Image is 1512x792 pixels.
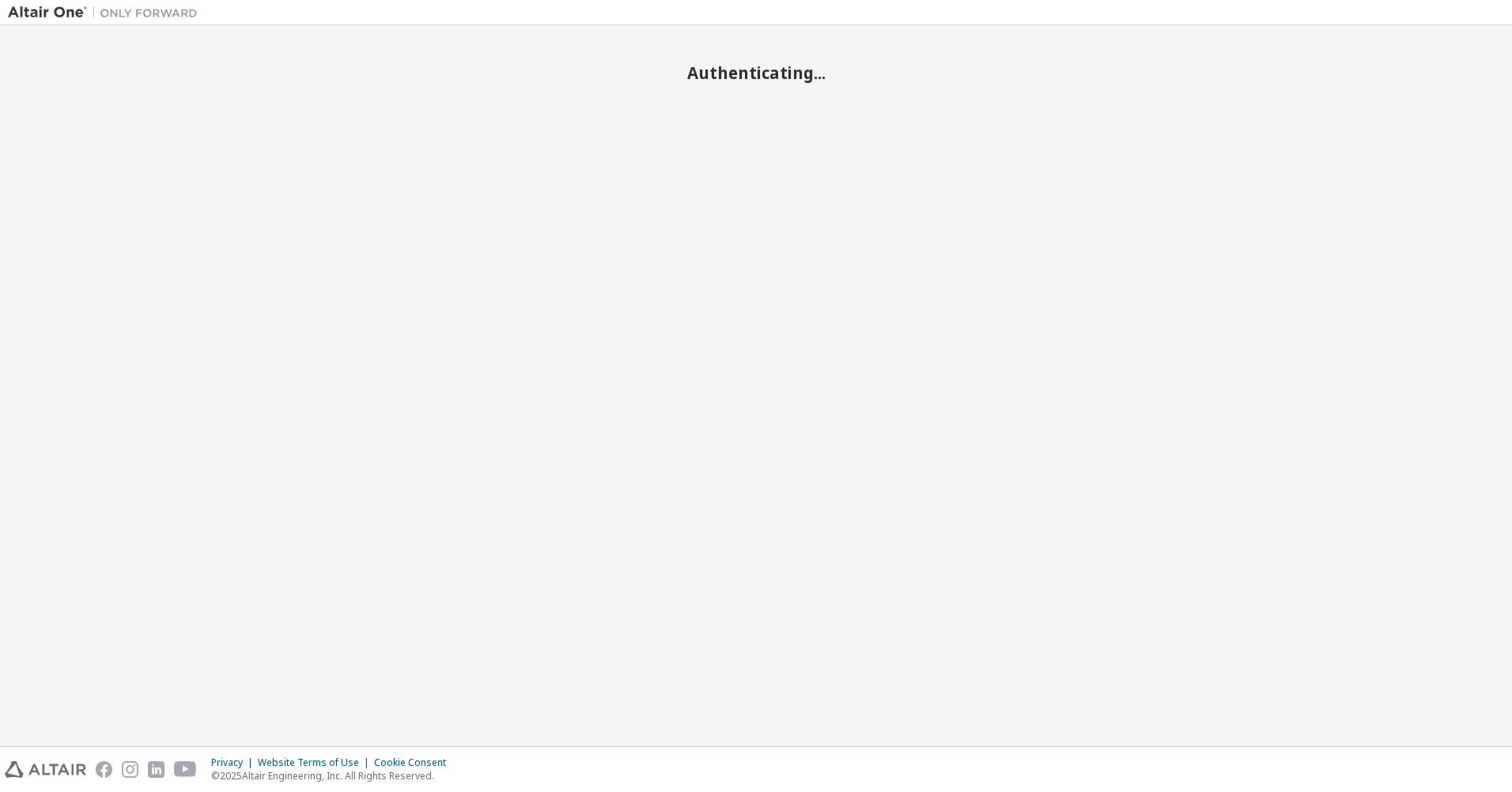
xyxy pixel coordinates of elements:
[148,761,164,778] img: linkedin.svg
[96,761,112,778] img: facebook.svg
[374,756,455,769] div: Cookie Consent
[8,62,1504,83] h2: Authenticating...
[122,761,138,778] img: instagram.svg
[211,769,455,783] p: © 2025 Altair Engineering, Inc. All Rights Reserved.
[174,761,197,778] img: youtube.svg
[258,756,374,769] div: Website Terms of Use
[8,5,206,21] img: Altair One
[5,761,86,778] img: altair_logo.svg
[211,756,258,769] div: Privacy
